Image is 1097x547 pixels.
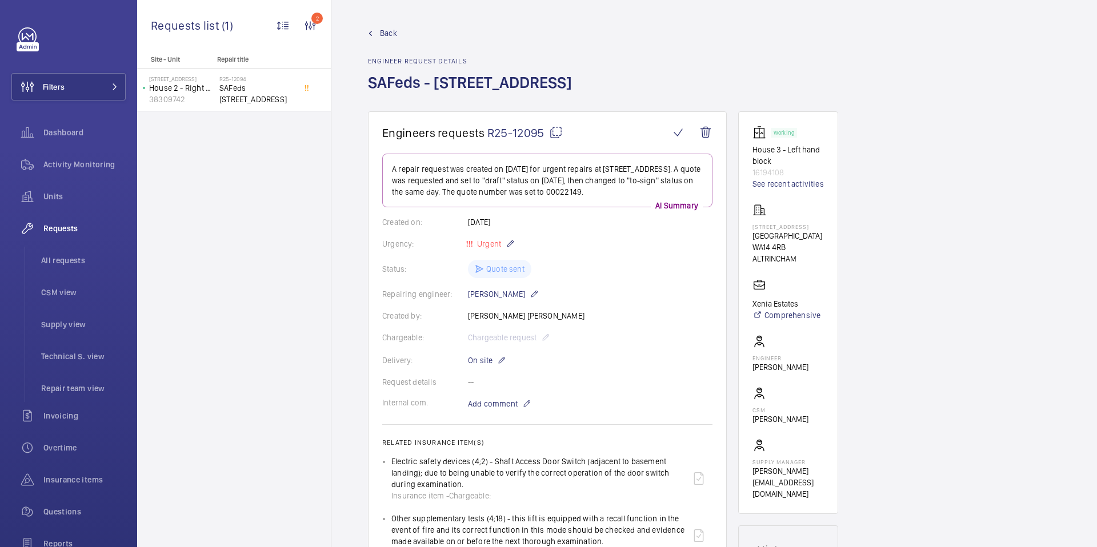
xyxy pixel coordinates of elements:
[41,287,126,298] span: CSM view
[43,410,126,421] span: Invoicing
[752,465,824,500] p: [PERSON_NAME][EMAIL_ADDRESS][DOMAIN_NAME]
[41,383,126,394] span: Repair team view
[752,407,808,413] p: CSM
[137,55,213,63] p: Site - Unit
[41,351,126,362] span: Technical S. view
[752,298,820,309] p: Xenia Estates
[475,239,501,248] span: Urgent
[752,167,824,178] p: 16194108
[43,127,126,138] span: Dashboard
[219,82,295,105] span: SAFeds [STREET_ADDRESS]
[487,126,563,140] span: R25-12095
[382,126,485,140] span: Engineers requests
[752,144,824,167] p: House 3 - Left hand block
[468,398,518,409] span: Add comment
[380,27,397,39] span: Back
[368,72,579,111] h1: SAFeds - [STREET_ADDRESS]
[651,200,703,211] p: AI Summary
[151,18,222,33] span: Requests list
[41,319,126,330] span: Supply view
[752,230,824,242] p: [GEOGRAPHIC_DATA]
[43,223,126,234] span: Requests
[43,506,126,517] span: Questions
[149,75,215,82] p: [STREET_ADDRESS]
[217,55,293,63] p: Repair title
[43,159,126,170] span: Activity Monitoring
[752,242,824,264] p: WA14 4RB ALTRINCHAM
[149,94,215,105] p: 38309742
[468,287,539,301] p: [PERSON_NAME]
[774,131,794,135] p: Working
[43,442,126,453] span: Overtime
[752,413,808,425] p: [PERSON_NAME]
[392,163,703,198] p: A repair request was created on [DATE] for urgent repairs at [STREET_ADDRESS]. A quote was reques...
[752,223,824,230] p: [STREET_ADDRESS]
[752,361,808,373] p: [PERSON_NAME]
[149,82,215,94] p: House 2 - Right hand block kone mono
[219,75,295,82] h2: R25-12094
[11,73,126,100] button: Filters
[43,474,126,485] span: Insurance items
[752,355,808,361] p: Engineer
[449,490,491,501] span: Chargeable:
[468,353,506,367] p: On site
[41,255,126,266] span: All requests
[368,57,579,65] h2: Engineer request details
[752,178,824,190] a: See recent activities
[752,309,820,321] a: Comprehensive
[752,126,771,139] img: elevator.svg
[43,191,126,202] span: Units
[382,439,712,447] h2: Related insurance item(s)
[43,81,65,92] span: Filters
[391,490,449,501] span: Insurance item -
[752,458,824,465] p: Supply manager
